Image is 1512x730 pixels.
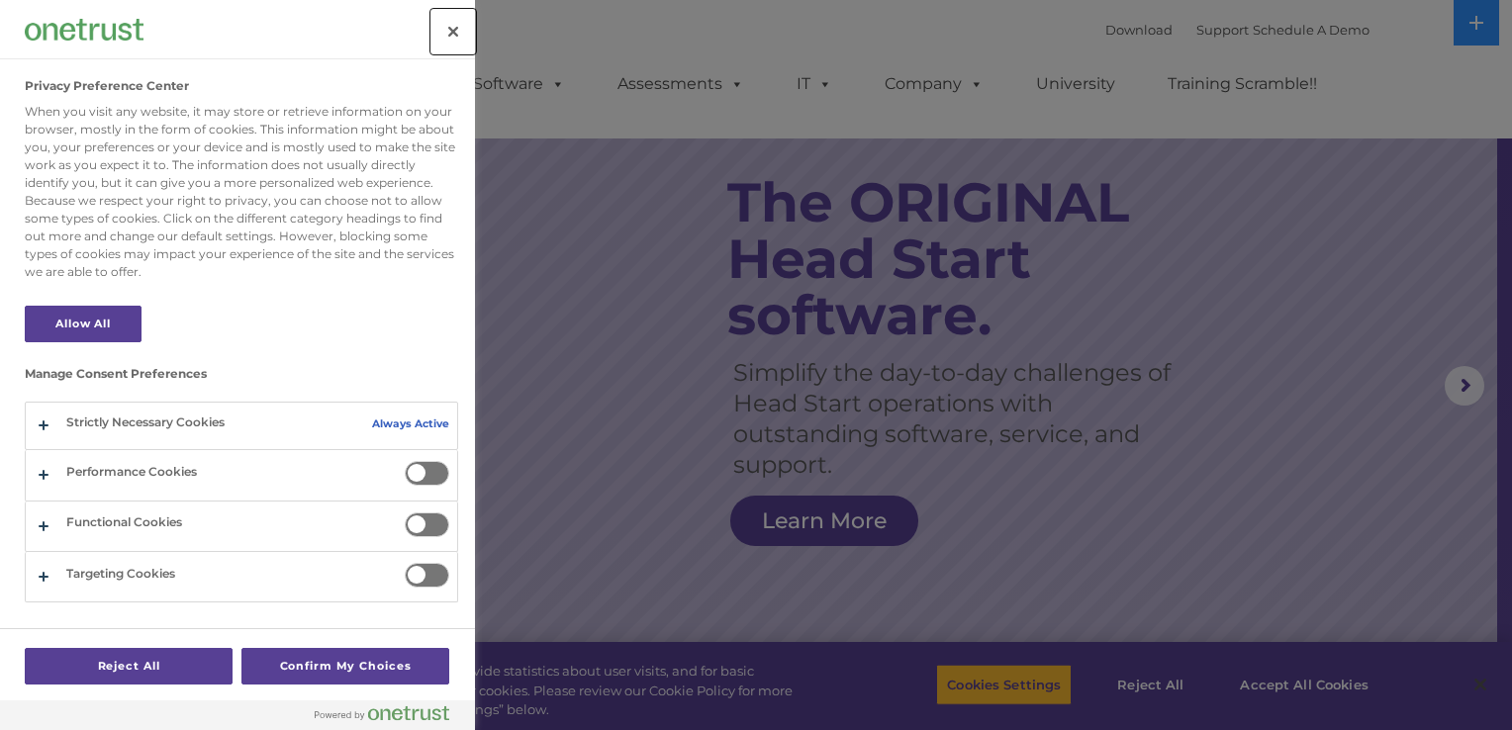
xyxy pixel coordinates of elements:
div: Company Logo [25,10,143,49]
button: Close [431,10,475,53]
button: Allow All [25,306,142,342]
h2: Privacy Preference Center [25,79,189,93]
img: Powered by OneTrust Opens in a new Tab [315,705,449,721]
button: Reject All [25,648,233,684]
span: Last name [275,131,335,145]
a: Powered by OneTrust Opens in a new Tab [315,705,465,730]
span: Phone number [275,212,359,227]
div: When you visit any website, it may store or retrieve information on your browser, mostly in the f... [25,103,458,281]
img: Company Logo [25,19,143,40]
button: Confirm My Choices [241,648,449,684]
h3: Manage Consent Preferences [25,367,458,391]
